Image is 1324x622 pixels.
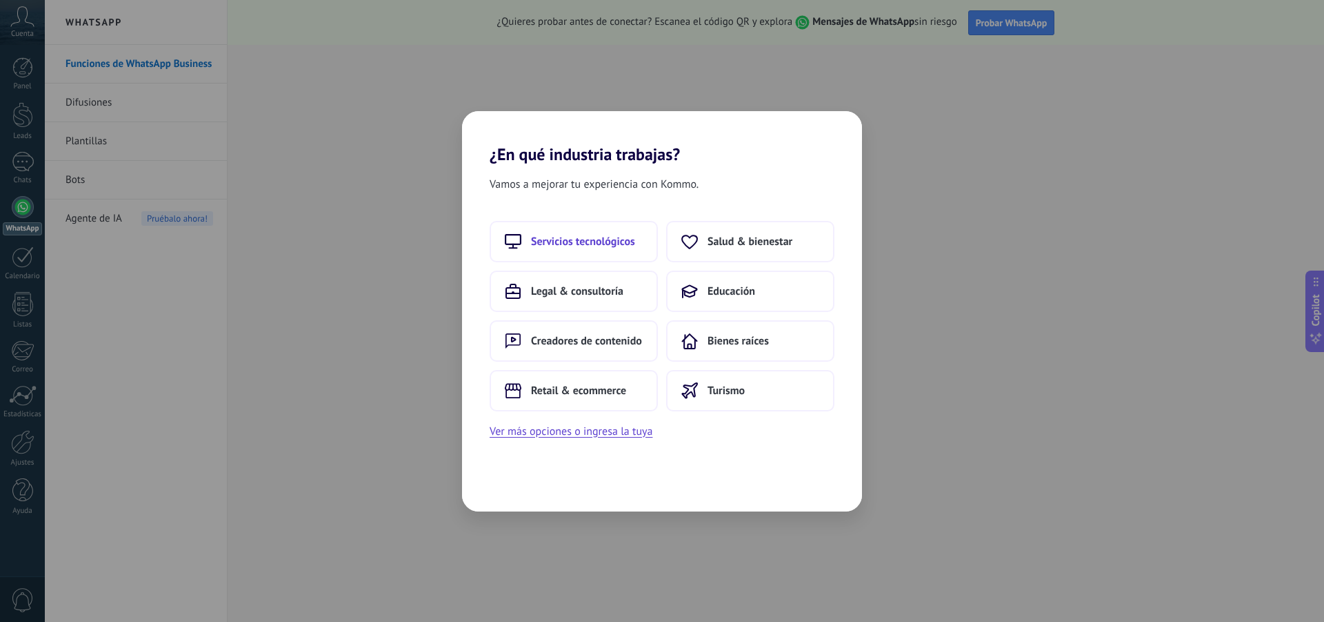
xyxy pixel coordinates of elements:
span: Salud & bienestar [708,235,792,249]
span: Bienes raíces [708,334,769,348]
h2: ¿En qué industria trabajas? [462,111,862,164]
button: Ver más opciones o ingresa la tuya [490,422,652,440]
button: Salud & bienestar [666,221,834,262]
button: Creadores de contenido [490,320,658,362]
span: Educación [708,284,755,298]
button: Bienes raíces [666,320,834,362]
button: Educación [666,271,834,312]
span: Creadores de contenido [531,334,642,348]
span: Vamos a mejorar tu experiencia con Kommo. [490,175,699,193]
span: Retail & ecommerce [531,384,626,398]
button: Turismo [666,370,834,411]
button: Legal & consultoría [490,271,658,312]
button: Retail & ecommerce [490,370,658,411]
button: Servicios tecnológicos [490,221,658,262]
span: Servicios tecnológicos [531,235,635,249]
span: Legal & consultoría [531,284,623,298]
span: Turismo [708,384,745,398]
